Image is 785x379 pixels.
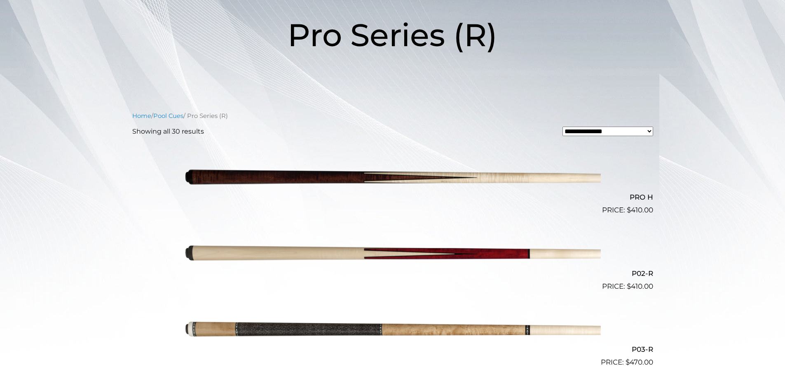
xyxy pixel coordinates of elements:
[153,112,183,120] a: Pool Cues
[132,143,653,216] a: PRO H $410.00
[626,358,653,366] bdi: 470.00
[627,206,653,214] bdi: 410.00
[132,112,151,120] a: Home
[132,266,653,281] h2: P02-R
[132,111,653,120] nav: Breadcrumb
[562,127,653,136] select: Shop order
[132,190,653,205] h2: PRO H
[185,295,601,365] img: P03-R
[185,143,601,212] img: PRO H
[132,127,204,137] p: Showing all 30 results
[288,16,497,54] span: Pro Series (R)
[185,219,601,288] img: P02-R
[132,219,653,292] a: P02-R $410.00
[627,206,631,214] span: $
[627,282,631,290] span: $
[132,342,653,357] h2: P03-R
[627,282,653,290] bdi: 410.00
[132,295,653,368] a: P03-R $470.00
[626,358,630,366] span: $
